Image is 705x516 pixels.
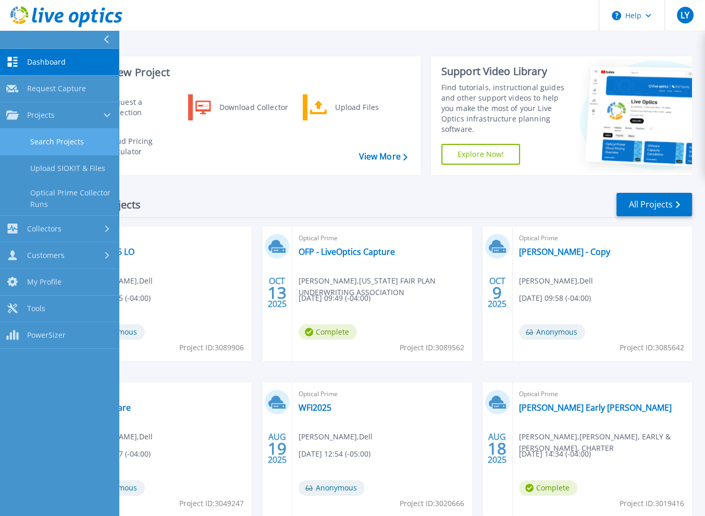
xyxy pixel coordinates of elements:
[267,274,287,312] div: OCT 2025
[268,444,287,453] span: 19
[303,94,410,120] a: Upload Files
[27,277,61,287] span: My Profile
[179,498,244,509] span: Project ID: 3049247
[27,84,86,93] span: Request Capture
[179,342,244,353] span: Project ID: 3089906
[299,431,373,443] span: [PERSON_NAME] , Dell
[299,402,331,413] a: WFI2025
[27,251,65,260] span: Customers
[299,275,472,298] span: [PERSON_NAME] , [US_STATE] FAIR PLAN UNDERWRITING ASSOCIATION
[519,232,686,244] span: Optical Prime
[73,94,180,120] a: Request a Collection
[27,110,55,120] span: Projects
[616,193,692,216] a: All Projects
[268,288,287,297] span: 13
[299,480,365,496] span: Anonymous
[299,292,370,304] span: [DATE] 09:49 (-04:00)
[492,288,502,297] span: 9
[519,448,591,460] span: [DATE] 14:34 (-04:00)
[79,388,245,400] span: Optical Prime
[620,342,684,353] span: Project ID: 3085642
[487,274,507,312] div: OCT 2025
[519,324,585,340] span: Anonymous
[214,97,292,118] div: Download Collector
[101,136,178,157] div: Cloud Pricing Calculator
[27,57,66,67] span: Dashboard
[299,247,395,257] a: OFP - LiveOptics Capture
[358,152,407,162] a: View More
[188,94,295,120] a: Download Collector
[620,498,684,509] span: Project ID: 3019416
[27,224,61,234] span: Collectors
[519,275,593,287] span: [PERSON_NAME] , Dell
[441,65,571,78] div: Support Video Library
[681,11,689,19] span: LY
[73,133,180,159] a: Cloud Pricing Calculator
[74,67,407,78] h3: Start a New Project
[487,429,507,468] div: AUG 2025
[330,97,407,118] div: Upload Files
[441,82,571,134] div: Find tutorials, instructional guides and other support videos to help you make the most of your L...
[519,247,610,257] a: [PERSON_NAME] - Copy
[488,444,506,453] span: 18
[441,144,521,165] a: Explore Now!
[519,388,686,400] span: Optical Prime
[299,232,465,244] span: Optical Prime
[400,342,464,353] span: Project ID: 3089562
[299,388,465,400] span: Optical Prime
[519,480,577,496] span: Complete
[27,304,45,313] span: Tools
[299,324,357,340] span: Complete
[519,431,692,454] span: [PERSON_NAME] , [PERSON_NAME], EARLY & [PERSON_NAME], CHARTER
[27,330,66,340] span: PowerSizer
[299,448,370,460] span: [DATE] 12:54 (-05:00)
[102,97,178,118] div: Request a Collection
[400,498,464,509] span: Project ID: 3020666
[79,232,245,244] span: Optical Prime
[519,292,591,304] span: [DATE] 09:58 (-04:00)
[519,402,672,413] a: [PERSON_NAME] Early [PERSON_NAME]
[267,429,287,468] div: AUG 2025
